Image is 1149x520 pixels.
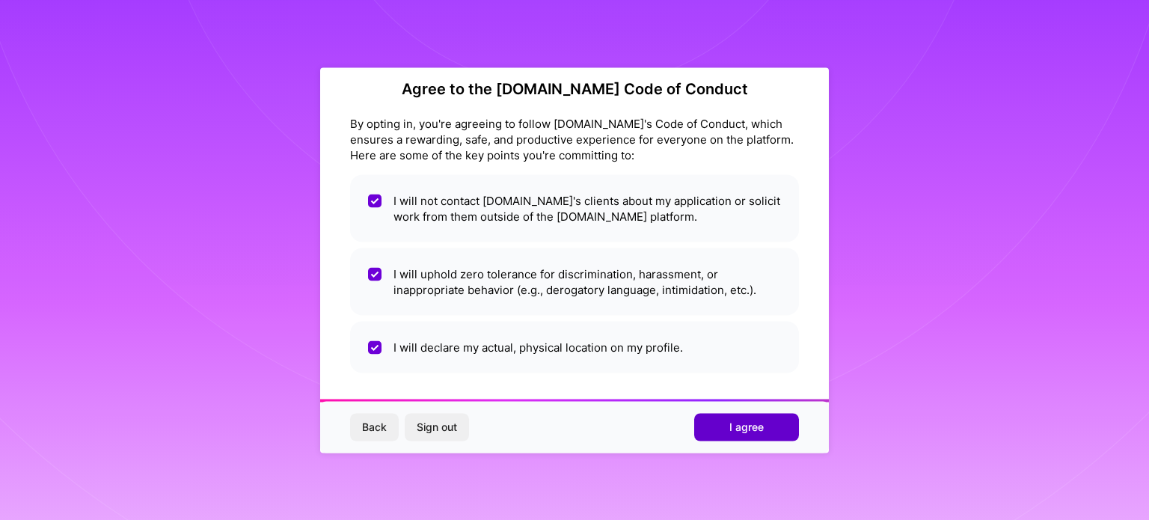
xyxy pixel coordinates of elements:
span: Back [362,420,387,435]
button: I agree [694,414,799,441]
div: By opting in, you're agreeing to follow [DOMAIN_NAME]'s Code of Conduct, which ensures a rewardin... [350,115,799,162]
li: I will not contact [DOMAIN_NAME]'s clients about my application or solicit work from them outside... [350,174,799,242]
li: I will declare my actual, physical location on my profile. [350,321,799,373]
span: Sign out [417,420,457,435]
button: Sign out [405,414,469,441]
span: I agree [729,420,764,435]
button: Back [350,414,399,441]
h2: Agree to the [DOMAIN_NAME] Code of Conduct [350,79,799,97]
li: I will uphold zero tolerance for discrimination, harassment, or inappropriate behavior (e.g., der... [350,248,799,315]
